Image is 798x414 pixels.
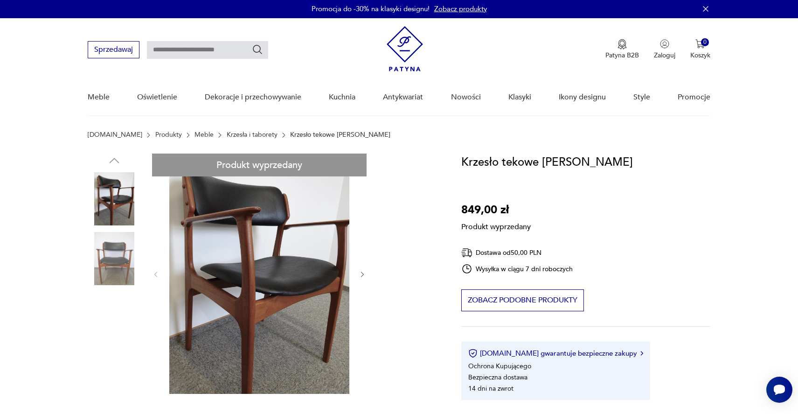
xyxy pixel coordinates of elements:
a: Zobacz produkty [434,4,487,14]
button: 0Koszyk [690,39,710,60]
img: Ikona strzałki w prawo [640,351,643,356]
a: Ikona medaluPatyna B2B [605,39,639,60]
a: Sprzedawaj [88,47,139,54]
p: Krzesło tekowe [PERSON_NAME] [290,131,390,139]
a: Nowości [451,79,481,115]
a: Krzesła i taborety [227,131,278,139]
button: Zobacz podobne produkty [461,289,584,311]
p: Koszyk [690,51,710,60]
button: Zaloguj [654,39,675,60]
p: Promocja do -30% na klasyki designu! [312,4,430,14]
a: Kuchnia [329,79,355,115]
img: Ikona koszyka [695,39,705,49]
button: Patyna B2B [605,39,639,60]
button: Sprzedawaj [88,41,139,58]
iframe: Smartsupp widget button [766,377,792,403]
p: Produkt wyprzedany [461,219,531,232]
a: Ikony designu [559,79,606,115]
div: 0 [701,38,709,46]
img: Ikonka użytkownika [660,39,669,49]
img: Ikona medalu [618,39,627,49]
h1: Krzesło tekowe [PERSON_NAME] [461,154,633,171]
a: Meble [194,131,214,139]
a: Klasyki [508,79,531,115]
li: 14 dni na zwrot [468,384,513,393]
li: Bezpieczna dostawa [468,373,527,382]
p: Zaloguj [654,51,675,60]
a: [DOMAIN_NAME] [88,131,142,139]
a: Dekoracje i przechowywanie [205,79,301,115]
a: Meble [88,79,110,115]
li: Ochrona Kupującego [468,362,531,371]
a: Oświetlenie [137,79,177,115]
a: Promocje [678,79,710,115]
p: Patyna B2B [605,51,639,60]
a: Style [633,79,650,115]
p: 849,00 zł [461,201,531,219]
a: Antykwariat [383,79,423,115]
button: [DOMAIN_NAME] gwarantuje bezpieczne zakupy [468,349,643,358]
img: Ikona certyfikatu [468,349,478,358]
a: Produkty [155,131,182,139]
img: Ikona dostawy [461,247,472,259]
button: Szukaj [252,44,263,55]
div: Dostawa od 50,00 PLN [461,247,573,259]
div: Wysyłka w ciągu 7 dni roboczych [461,263,573,274]
img: Patyna - sklep z meblami i dekoracjami vintage [387,26,423,71]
